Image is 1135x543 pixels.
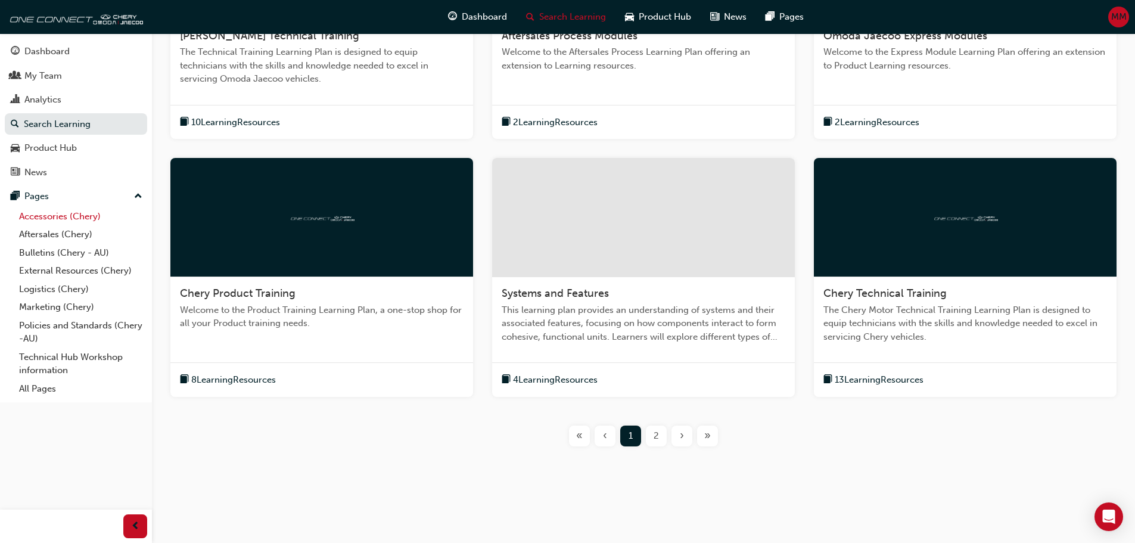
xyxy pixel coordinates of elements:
[5,38,147,185] button: DashboardMy TeamAnalyticsSearch LearningProduct HubNews
[823,29,987,42] span: Omoda Jaecoo Express Modules
[513,116,598,129] span: 2 Learning Resources
[11,167,20,178] span: news-icon
[823,303,1107,344] span: The Chery Motor Technical Training Learning Plan is designed to equip technicians with the skills...
[14,244,147,262] a: Bulletins (Chery - AU)
[180,45,464,86] span: The Technical Training Learning Plan is designed to equip technicians with the skills and knowled...
[704,429,711,443] span: »
[14,262,147,280] a: External Resources (Chery)
[701,5,756,29] a: news-iconNews
[823,373,832,387] span: book-icon
[24,166,47,179] div: News
[180,29,359,42] span: [PERSON_NAME] Technical Training
[756,5,813,29] a: pages-iconPages
[669,426,695,446] button: Next page
[170,158,473,397] a: oneconnectChery Product TrainingWelcome to the Product Training Learning Plan, a one-stop shop fo...
[654,429,659,443] span: 2
[180,287,296,300] span: Chery Product Training
[835,116,919,129] span: 2 Learning Resources
[502,287,609,300] span: Systems and Features
[502,373,511,387] span: book-icon
[526,10,534,24] span: search-icon
[24,69,62,83] div: My Team
[629,429,633,443] span: 1
[710,10,719,24] span: news-icon
[14,317,147,348] a: Policies and Standards (Chery -AU)
[180,373,276,387] button: book-icon8LearningResources
[191,373,276,387] span: 8 Learning Resources
[766,10,775,24] span: pages-icon
[448,10,457,24] span: guage-icon
[1111,10,1127,24] span: MM
[615,5,701,29] a: car-iconProduct Hub
[11,143,20,154] span: car-icon
[835,373,923,387] span: 13 Learning Resources
[439,5,517,29] a: guage-iconDashboard
[502,115,598,130] button: book-icon2LearningResources
[932,212,998,223] img: oneconnect
[14,280,147,299] a: Logistics (Chery)
[539,10,606,24] span: Search Learning
[14,225,147,244] a: Aftersales (Chery)
[5,162,147,184] a: News
[823,115,919,130] button: book-icon2LearningResources
[517,5,615,29] a: search-iconSearch Learning
[502,373,598,387] button: book-icon4LearningResources
[11,119,19,130] span: search-icon
[592,426,618,446] button: Previous page
[814,158,1117,397] a: oneconnectChery Technical TrainingThe Chery Motor Technical Training Learning Plan is designed to...
[603,429,607,443] span: ‹
[1108,7,1129,27] button: MM
[11,71,20,82] span: people-icon
[134,189,142,204] span: up-icon
[625,10,634,24] span: car-icon
[576,429,583,443] span: «
[823,287,947,300] span: Chery Technical Training
[14,207,147,226] a: Accessories (Chery)
[5,65,147,87] a: My Team
[502,45,785,72] span: Welcome to the Aftersales Process Learning Plan offering an extension to Learning resources.
[567,426,592,446] button: First page
[5,185,147,207] button: Pages
[5,113,147,135] a: Search Learning
[5,89,147,111] a: Analytics
[695,426,720,446] button: Last page
[513,373,598,387] span: 4 Learning Resources
[14,380,147,398] a: All Pages
[180,115,189,130] span: book-icon
[502,115,511,130] span: book-icon
[643,426,669,446] button: Page 2
[823,373,923,387] button: book-icon13LearningResources
[618,426,643,446] button: Page 1
[823,45,1107,72] span: Welcome to the Express Module Learning Plan offering an extension to Product Learning resources.
[14,298,147,317] a: Marketing (Chery)
[6,5,143,29] img: oneconnect
[24,93,61,107] div: Analytics
[289,212,355,223] img: oneconnect
[1094,502,1123,531] div: Open Intercom Messenger
[191,116,280,129] span: 10 Learning Resources
[180,115,280,130] button: book-icon10LearningResources
[680,429,684,443] span: ›
[11,191,20,202] span: pages-icon
[131,519,140,534] span: prev-icon
[24,141,77,155] div: Product Hub
[11,46,20,57] span: guage-icon
[24,190,49,203] div: Pages
[823,115,832,130] span: book-icon
[502,29,638,42] span: Aftersales Process Modules
[14,348,147,380] a: Technical Hub Workshop information
[724,10,747,24] span: News
[502,303,785,344] span: This learning plan provides an understanding of systems and their associated features, focusing o...
[180,373,189,387] span: book-icon
[779,10,804,24] span: Pages
[180,303,464,330] span: Welcome to the Product Training Learning Plan, a one-stop shop for all your Product training needs.
[5,137,147,159] a: Product Hub
[639,10,691,24] span: Product Hub
[462,10,507,24] span: Dashboard
[24,45,70,58] div: Dashboard
[5,41,147,63] a: Dashboard
[11,95,20,106] span: chart-icon
[492,158,795,397] a: Systems and FeaturesThis learning plan provides an understanding of systems and their associated ...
